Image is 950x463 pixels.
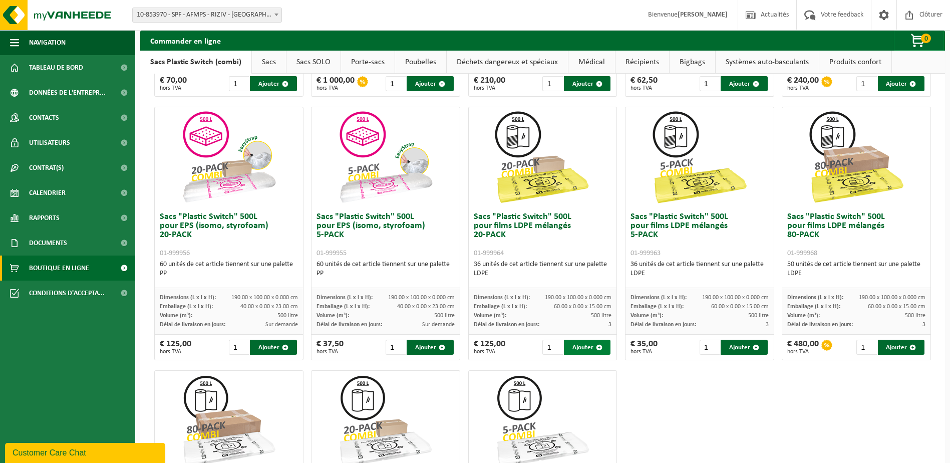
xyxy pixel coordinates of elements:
div: PP [160,269,298,278]
span: Contrat(s) [29,155,64,180]
a: Bigbags [670,51,715,74]
img: 01-999955 [336,107,436,207]
input: 1 [386,340,406,355]
span: Boutique en ligne [29,256,89,281]
div: 60 unités de cet article tiennent sur une palette [316,260,455,278]
span: hors TVA [474,349,505,355]
iframe: chat widget [5,441,167,463]
div: LDPE [474,269,612,278]
strong: [PERSON_NAME] [678,11,728,19]
span: 500 litre [591,313,611,319]
button: Ajouter [250,76,296,91]
span: Délai de livraison en jours: [474,322,539,328]
button: Ajouter [564,76,610,91]
input: 1 [856,340,876,355]
span: 500 litre [905,313,925,319]
span: 3 [922,322,925,328]
span: 60.00 x 0.00 x 15.00 cm [554,304,611,310]
span: Sur demande [265,322,298,328]
span: 190.00 x 100.00 x 0.000 cm [702,295,769,301]
a: Sacs Plastic Switch (combi) [140,51,251,74]
span: 60.00 x 0.00 x 15.00 cm [711,304,769,310]
span: hors TVA [316,349,344,355]
span: Emballage (L x l x H): [160,304,213,310]
span: 40.00 x 0.00 x 23.00 cm [397,304,455,310]
span: 190.00 x 100.00 x 0.000 cm [545,295,611,301]
a: Sacs [252,51,286,74]
h3: Sacs "Plastic Switch" 500L pour films LDPE mélangés 5-PACK [630,212,769,258]
button: Ajouter [564,340,610,355]
div: LDPE [630,269,769,278]
div: € 125,00 [474,340,505,355]
h2: Commander en ligne [140,31,231,50]
span: 01-999955 [316,250,347,257]
span: Conditions d'accepta... [29,281,105,306]
span: hors TVA [787,349,819,355]
span: 3 [766,322,769,328]
span: 190.00 x 100.00 x 0.000 cm [859,295,925,301]
a: Sacs SOLO [286,51,341,74]
img: 01-999963 [650,107,750,207]
a: Systèmes auto-basculants [716,51,819,74]
button: Ajouter [878,76,924,91]
div: PP [316,269,455,278]
div: 36 unités de cet article tiennent sur une palette [474,260,612,278]
span: hors TVA [316,85,355,91]
span: Dimensions (L x l x H): [474,295,530,301]
div: LDPE [787,269,925,278]
span: hors TVA [474,85,505,91]
div: 60 unités de cet article tiennent sur une palette [160,260,298,278]
span: Emballage (L x l x H): [787,304,840,310]
div: € 37,50 [316,340,344,355]
a: Récipients [615,51,669,74]
div: € 35,00 [630,340,658,355]
button: Ajouter [250,340,296,355]
span: Emballage (L x l x H): [474,304,527,310]
span: 40.00 x 0.00 x 23.00 cm [240,304,298,310]
span: Documents [29,230,67,256]
button: Ajouter [721,340,767,355]
h3: Sacs "Plastic Switch" 500L pour films LDPE mélangés 80-PACK [787,212,925,258]
span: Volume (m³): [316,313,349,319]
img: 01-999964 [492,107,592,207]
h3: Sacs "Plastic Switch" 500L pour EPS (isomo, styrofoam) 5-PACK [316,212,455,258]
span: 01-999968 [787,250,817,257]
span: Dimensions (L x l x H): [787,295,843,301]
img: 01-999956 [179,107,279,207]
button: 0 [894,31,944,51]
span: Emballage (L x l x H): [316,304,370,310]
input: 1 [542,76,562,91]
span: hors TVA [160,85,187,91]
div: 50 unités de cet article tiennent sur une palette [787,260,925,278]
input: 1 [856,76,876,91]
a: Déchets dangereux et spéciaux [447,51,568,74]
span: 01-999956 [160,250,190,257]
button: Ajouter [721,76,767,91]
span: 3 [608,322,611,328]
div: € 62,50 [630,76,658,91]
div: € 480,00 [787,340,819,355]
span: hors TVA [630,85,658,91]
span: Volume (m³): [787,313,820,319]
div: € 210,00 [474,76,505,91]
span: Délai de livraison en jours: [160,322,225,328]
div: € 125,00 [160,340,191,355]
span: Contacts [29,105,59,130]
span: 190.00 x 100.00 x 0.000 cm [388,295,455,301]
span: Volume (m³): [160,313,192,319]
h3: Sacs "Plastic Switch" 500L pour EPS (isomo, styrofoam) 20-PACK [160,212,298,258]
div: € 1 000,00 [316,76,355,91]
span: Utilisateurs [29,130,70,155]
span: Tableau de bord [29,55,83,80]
img: 01-999968 [806,107,906,207]
input: 1 [229,340,249,355]
span: 60.00 x 0.00 x 15.00 cm [868,304,925,310]
span: 01-999963 [630,250,661,257]
span: 500 litre [277,313,298,319]
button: Ajouter [878,340,924,355]
span: Navigation [29,30,66,55]
a: Médical [568,51,615,74]
input: 1 [700,76,720,91]
a: Poubelles [395,51,446,74]
button: Ajouter [407,340,453,355]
